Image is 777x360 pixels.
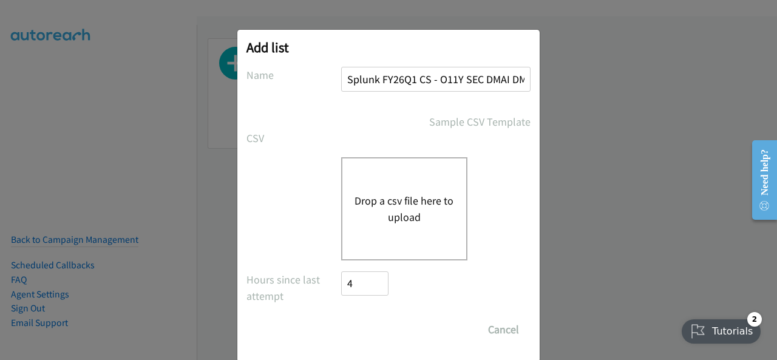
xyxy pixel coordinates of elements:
[477,318,531,342] button: Cancel
[742,132,777,228] iframe: Resource Center
[246,130,341,146] label: CSV
[246,271,341,304] label: Hours since last attempt
[355,192,454,225] button: Drop a csv file here to upload
[246,39,531,56] h2: Add list
[674,307,768,351] iframe: Checklist
[429,114,531,130] a: Sample CSV Template
[246,67,341,83] label: Name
